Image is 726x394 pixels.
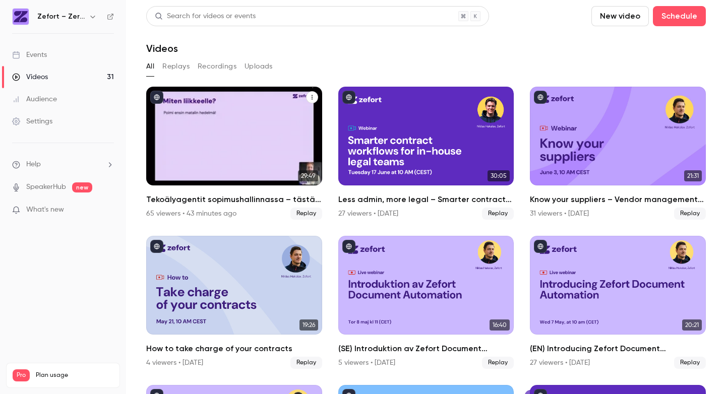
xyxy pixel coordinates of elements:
[245,58,273,75] button: Uploads
[13,9,29,25] img: Zefort – Zero-Effort Contract Management
[530,358,590,368] div: 27 viewers • [DATE]
[338,343,514,355] h2: (SE) Introduktion av Zefort Document Automation
[26,159,41,170] span: Help
[482,357,514,369] span: Replay
[338,87,514,220] a: 30:05Less admin, more legal – Smarter contract workflows for in-house teams27 viewers • [DATE]Replay
[146,193,322,206] h2: Tekoälyagentit sopimushallinnassa – tästä kaikki puhuvat juuri nyt
[530,87,706,220] li: Know your suppliers – Vendor management, audits and NIS2 compliance
[12,72,48,82] div: Videos
[13,369,30,381] span: Pro
[290,357,322,369] span: Replay
[146,42,178,54] h1: Videos
[488,170,510,181] span: 30:05
[530,343,706,355] h2: (EN) Introducing Zefort Document Automation
[342,240,355,253] button: published
[299,319,318,331] span: 19:26
[146,209,236,219] div: 65 viewers • 43 minutes ago
[146,58,154,75] button: All
[338,193,514,206] h2: Less admin, more legal – Smarter contract workflows for in-house teams
[534,91,547,104] button: published
[146,6,706,388] section: Videos
[338,358,395,368] div: 5 viewers • [DATE]
[338,87,514,220] li: Less admin, more legal – Smarter contract workflows for in-house teams
[12,50,47,60] div: Events
[338,236,514,369] li: (SE) Introduktion av Zefort Document Automation
[674,208,706,220] span: Replay
[146,343,322,355] h2: How to take charge of your contracts
[146,236,322,369] a: 19:26How to take charge of your contracts4 viewers • [DATE]Replay
[26,205,64,215] span: What's new
[146,358,203,368] div: 4 viewers • [DATE]
[530,193,706,206] h2: Know your suppliers – Vendor management, audits and NIS2 compliance
[530,236,706,369] a: 20:21(EN) Introducing Zefort Document Automation27 viewers • [DATE]Replay
[682,319,702,331] span: 20:21
[530,236,706,369] li: (EN) Introducing Zefort Document Automation
[198,58,236,75] button: Recordings
[36,371,113,379] span: Plan usage
[290,208,322,220] span: Replay
[37,12,85,22] h6: Zefort – Zero-Effort Contract Management
[674,357,706,369] span: Replay
[72,182,92,192] span: new
[684,170,702,181] span: 21:31
[146,236,322,369] li: How to take charge of your contracts
[150,91,163,104] button: published
[26,182,66,192] a: SpeakerHub
[12,159,114,170] li: help-dropdown-opener
[530,87,706,220] a: 21:31Know your suppliers – Vendor management, audits and NIS2 compliance31 viewers • [DATE]Replay
[162,58,190,75] button: Replays
[482,208,514,220] span: Replay
[338,209,398,219] div: 27 viewers • [DATE]
[298,170,318,181] span: 29:49
[146,87,322,220] a: 29:49Tekoälyagentit sopimushallinnassa – tästä kaikki puhuvat juuri nyt65 viewers • 43 minutes ag...
[591,6,649,26] button: New video
[653,6,706,26] button: Schedule
[342,91,355,104] button: published
[155,11,256,22] div: Search for videos or events
[102,206,114,215] iframe: Noticeable Trigger
[490,319,510,331] span: 16:40
[534,240,547,253] button: published
[530,209,589,219] div: 31 viewers • [DATE]
[146,87,322,220] li: Tekoälyagentit sopimushallinnassa – tästä kaikki puhuvat juuri nyt
[12,116,52,126] div: Settings
[338,236,514,369] a: 16:40(SE) Introduktion av Zefort Document Automation5 viewers • [DATE]Replay
[150,240,163,253] button: published
[12,94,57,104] div: Audience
